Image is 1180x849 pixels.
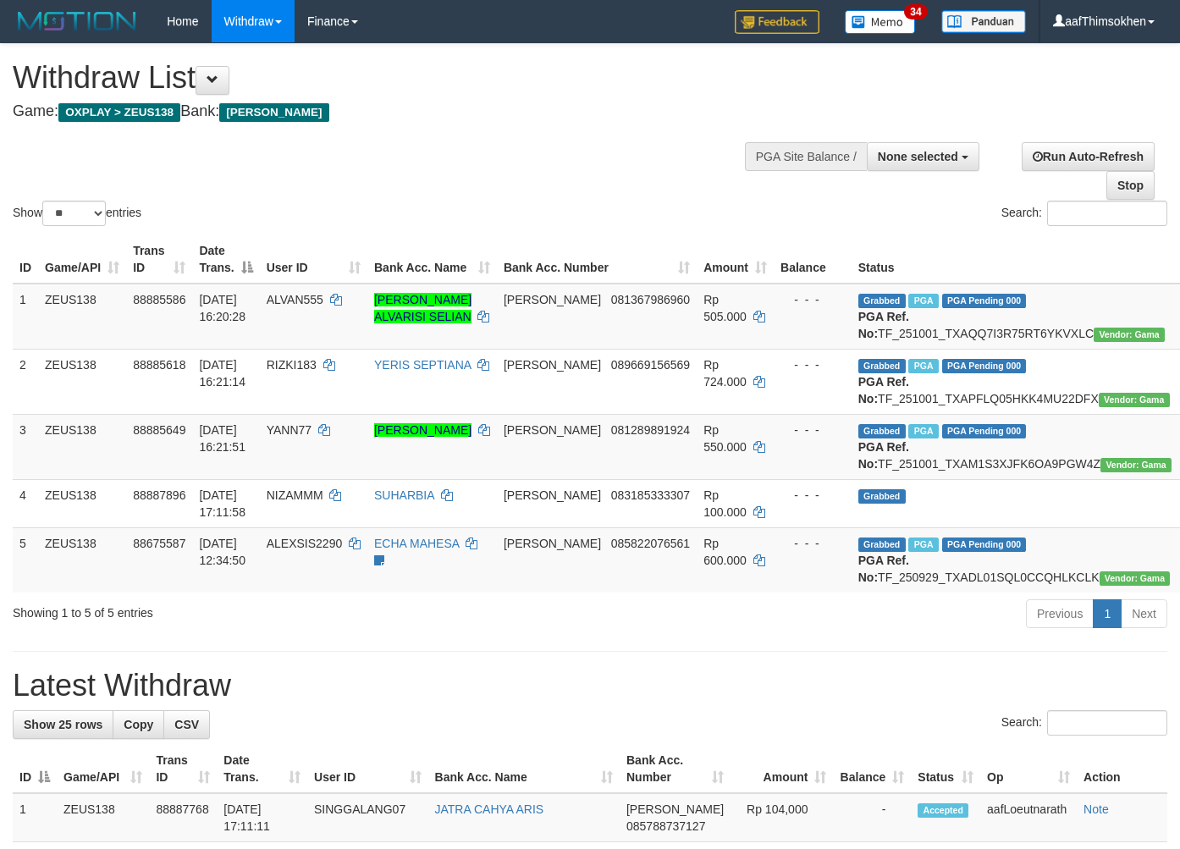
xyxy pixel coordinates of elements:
[504,358,601,372] span: [PERSON_NAME]
[908,538,938,552] span: Marked by aafpengsreynich
[504,423,601,437] span: [PERSON_NAME]
[911,745,980,793] th: Status: activate to sort column ascending
[908,359,938,373] span: Marked by aafanarl
[852,349,1178,414] td: TF_251001_TXAPFLQ05HKK4MU22DFX
[941,10,1026,33] img: panduan.png
[13,669,1167,703] h1: Latest Withdraw
[703,423,747,454] span: Rp 550.000
[267,537,343,550] span: ALEXSIS2290
[13,479,38,527] td: 4
[174,718,199,731] span: CSV
[626,802,724,816] span: [PERSON_NAME]
[1093,599,1122,628] a: 1
[611,488,690,502] span: Copy 083185333307 to clipboard
[267,423,312,437] span: YANN77
[38,527,126,593] td: ZEUS138
[942,359,1027,373] span: PGA Pending
[13,349,38,414] td: 2
[133,358,185,372] span: 88885618
[611,293,690,306] span: Copy 081367986960 to clipboard
[199,488,245,519] span: [DATE] 17:11:58
[192,235,259,284] th: Date Trans.: activate to sort column descending
[858,554,909,584] b: PGA Ref. No:
[858,294,906,308] span: Grabbed
[942,294,1027,308] span: PGA Pending
[163,710,210,739] a: CSV
[878,150,958,163] span: None selected
[611,358,690,372] span: Copy 089669156569 to clipboard
[504,293,601,306] span: [PERSON_NAME]
[867,142,979,171] button: None selected
[374,423,471,437] a: [PERSON_NAME]
[428,745,620,793] th: Bank Acc. Name: activate to sort column ascending
[1100,571,1171,586] span: Vendor URL: https://trx31.1velocity.biz
[780,422,845,438] div: - - -
[852,414,1178,479] td: TF_251001_TXAM1S3XJFK6OA9PGW4Z
[858,424,906,438] span: Grabbed
[833,793,911,842] td: -
[626,819,705,833] span: Copy 085788737127 to clipboard
[1047,201,1167,226] input: Search:
[124,718,153,731] span: Copy
[1084,802,1109,816] a: Note
[13,598,479,621] div: Showing 1 to 5 of 5 entries
[1094,328,1165,342] span: Vendor URL: https://trx31.1velocity.biz
[374,293,471,323] a: [PERSON_NAME] ALVARISI SELIAN
[780,291,845,308] div: - - -
[267,358,317,372] span: RIZKI183
[267,488,323,502] span: NIZAMMM
[611,537,690,550] span: Copy 085822076561 to clipboard
[24,718,102,731] span: Show 25 rows
[703,488,747,519] span: Rp 100.000
[57,745,149,793] th: Game/API: activate to sort column ascending
[942,424,1027,438] span: PGA Pending
[1121,599,1167,628] a: Next
[780,535,845,552] div: - - -
[374,537,459,550] a: ECHA MAHESA
[980,745,1077,793] th: Op: activate to sort column ascending
[703,358,747,389] span: Rp 724.000
[1022,142,1155,171] a: Run Auto-Refresh
[774,235,852,284] th: Balance
[199,423,245,454] span: [DATE] 16:21:51
[731,745,833,793] th: Amount: activate to sort column ascending
[199,358,245,389] span: [DATE] 16:21:14
[13,103,769,120] h4: Game: Bank:
[504,488,601,502] span: [PERSON_NAME]
[38,414,126,479] td: ZEUS138
[13,201,141,226] label: Show entries
[133,488,185,502] span: 88887896
[374,488,434,502] a: SUHARBIA
[1099,393,1170,407] span: Vendor URL: https://trx31.1velocity.biz
[13,284,38,350] td: 1
[703,537,747,567] span: Rp 600.000
[13,414,38,479] td: 3
[199,537,245,567] span: [DATE] 12:34:50
[267,293,323,306] span: ALVAN555
[858,375,909,405] b: PGA Ref. No:
[133,423,185,437] span: 88885649
[852,284,1178,350] td: TF_251001_TXAQQ7I3R75RT6YKVXLC
[149,745,217,793] th: Trans ID: activate to sort column ascending
[307,793,428,842] td: SINGGALANG07
[113,710,164,739] a: Copy
[980,793,1077,842] td: aafLoeutnarath
[13,710,113,739] a: Show 25 rows
[133,537,185,550] span: 88675587
[858,440,909,471] b: PGA Ref. No:
[780,356,845,373] div: - - -
[149,793,217,842] td: 88887768
[735,10,819,34] img: Feedback.jpg
[38,235,126,284] th: Game/API: activate to sort column ascending
[858,310,909,340] b: PGA Ref. No:
[13,235,38,284] th: ID
[13,527,38,593] td: 5
[858,359,906,373] span: Grabbed
[57,793,149,842] td: ZEUS138
[858,489,906,504] span: Grabbed
[219,103,328,122] span: [PERSON_NAME]
[942,538,1027,552] span: PGA Pending
[38,284,126,350] td: ZEUS138
[697,235,774,284] th: Amount: activate to sort column ascending
[13,793,57,842] td: 1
